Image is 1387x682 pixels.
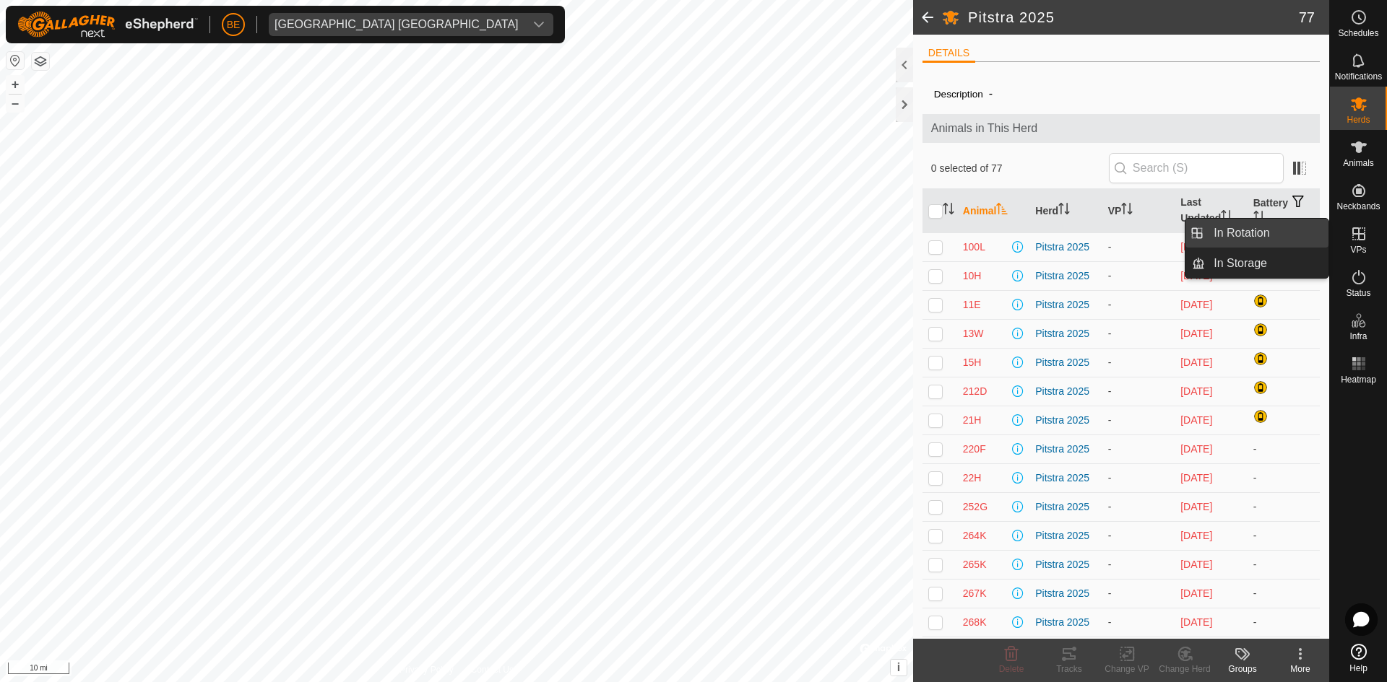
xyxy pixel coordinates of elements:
p-sorticon: Activate to sort [1058,205,1070,217]
div: Change VP [1098,663,1156,676]
span: Sep 9, 2025, 3:03 PM [1180,616,1212,628]
span: Notifications [1335,72,1382,81]
label: Description [934,89,983,100]
span: In Storage [1214,255,1267,272]
a: Contact Us [471,663,514,676]
span: VPs [1350,245,1366,254]
app-display-virtual-paddock-transition: - [1108,241,1112,253]
app-display-virtual-paddock-transition: - [1108,414,1112,426]
td: - [1248,521,1321,550]
th: Herd [1029,189,1102,233]
p-sorticon: Activate to sort [943,205,954,217]
div: Pitstra 2025 [1035,442,1096,457]
app-display-virtual-paddock-transition: - [1108,270,1112,281]
li: In Storage [1185,249,1328,278]
span: i [897,661,900,673]
th: Animal [957,189,1029,233]
app-display-virtual-paddock-transition: - [1108,357,1112,368]
span: Help [1349,664,1367,673]
span: Sep 9, 2025, 3:02 PM [1180,559,1212,570]
span: Sep 9, 2025, 3:03 PM [1180,299,1212,310]
div: Pitstra 2025 [1035,384,1096,399]
span: 267K [963,586,987,601]
td: - [1248,579,1321,608]
span: Sep 9, 2025, 3:13 PM [1180,328,1212,339]
span: Delete [999,664,1024,674]
td: - [1248,608,1321,637]
div: Pitstra 2025 [1035,326,1096,341]
app-display-virtual-paddock-transition: - [1108,385,1112,397]
div: Pitstra 2025 [1035,615,1096,630]
div: Pitstra 2025 [1035,499,1096,515]
div: Change Herd [1156,663,1214,676]
img: Gallagher Logo [17,12,198,38]
th: VP [1102,189,1175,233]
app-display-virtual-paddock-transition: - [1108,530,1112,541]
a: In Rotation [1205,219,1328,248]
li: DETAILS [922,45,975,63]
button: – [7,95,24,112]
span: Sep 9, 2025, 3:13 PM [1180,530,1212,541]
div: Pitstra 2025 [1035,586,1096,601]
span: Sep 9, 2025, 3:03 PM [1180,472,1212,484]
div: Pitstra 2025 [1035,557,1096,572]
div: Pitstra 2025 [1035,413,1096,428]
li: In Rotation [1185,219,1328,248]
h2: Pitstra 2025 [968,9,1299,26]
div: More [1271,663,1329,676]
app-display-virtual-paddock-transition: - [1108,587,1112,599]
span: 77 [1299,6,1315,28]
div: Pitstra 2025 [1035,471,1096,486]
span: BE [227,17,241,32]
p-sorticon: Activate to sort [1121,205,1133,217]
div: Pitstra 2025 [1035,297,1096,312]
span: 220F [963,442,986,457]
span: 100L [963,240,985,255]
td: - [1248,463,1321,492]
div: Tracks [1040,663,1098,676]
th: Last Updated [1175,189,1247,233]
span: Olds College Alberta [269,13,524,36]
input: Search (S) [1109,153,1284,183]
span: 212D [963,384,987,399]
div: dropdown trigger [524,13,553,36]
span: Sep 9, 2025, 3:13 PM [1180,241,1212,253]
span: In Rotation [1214,224,1269,242]
span: 10H [963,268,982,284]
span: Status [1346,289,1370,297]
span: Herds [1347,115,1370,124]
span: 13W [963,326,984,341]
div: Pitstra 2025 [1035,355,1096,370]
span: 265K [963,557,987,572]
app-display-virtual-paddock-transition: - [1108,328,1112,339]
div: Pitstra 2025 [1035,240,1096,255]
span: Animals in This Herd [931,120,1311,137]
span: Animals [1343,159,1374,167]
app-display-virtual-paddock-transition: - [1108,443,1112,455]
a: Privacy Policy [399,663,454,676]
app-display-virtual-paddock-transition: - [1108,501,1112,512]
span: 268K [963,615,987,630]
span: Schedules [1338,29,1378,38]
span: Sep 9, 2025, 3:13 PM [1180,443,1212,455]
span: 21H [963,413,982,428]
span: Sep 9, 2025, 3:22 PM [1180,270,1212,281]
span: - [983,82,998,105]
td: - [1248,492,1321,521]
th: Battery [1248,189,1321,233]
button: Map Layers [32,53,49,70]
app-display-virtual-paddock-transition: - [1108,616,1112,628]
span: 22H [963,471,982,486]
td: - [1248,434,1321,463]
span: 252G [963,499,988,515]
button: Reset Map [7,52,24,69]
span: 15H [963,355,982,370]
p-sorticon: Activate to sort [1253,213,1265,224]
app-display-virtual-paddock-transition: - [1108,299,1112,310]
p-sorticon: Activate to sort [1221,212,1232,224]
span: Sep 9, 2025, 3:13 PM [1180,414,1212,426]
span: 0 selected of 77 [931,161,1109,176]
span: 11E [963,297,981,312]
div: [GEOGRAPHIC_DATA] [GEOGRAPHIC_DATA] [275,19,519,30]
p-sorticon: Activate to sort [996,205,1008,217]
